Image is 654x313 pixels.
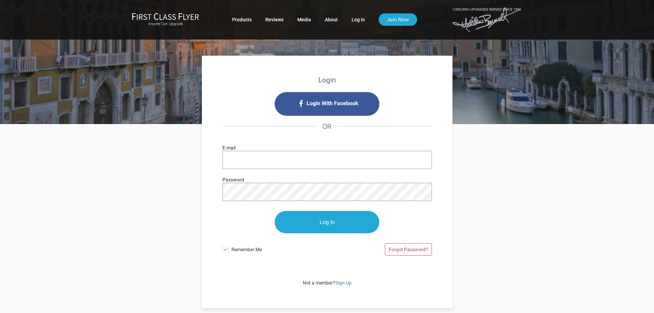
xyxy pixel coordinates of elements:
[222,176,244,183] label: Password
[325,13,338,26] a: About
[222,116,432,137] h4: OR
[132,22,199,26] small: Anyone Can Upgrade
[385,243,432,256] a: Forgot Password?
[265,13,284,26] a: Reviews
[303,280,352,286] span: Not a member?
[307,98,358,109] span: Login With Facebook
[275,92,379,116] i: Login with Facebook
[232,13,252,26] a: Products
[132,13,199,20] img: First Class Flyer
[231,243,327,253] span: Remember Me
[222,144,236,152] label: E-mail
[297,13,311,26] a: Media
[352,13,365,26] a: Log In
[318,76,336,84] strong: Login
[379,13,417,26] a: Join Now
[132,13,199,26] a: First Class FlyerAnyone Can Upgrade
[275,211,379,233] input: Log In
[335,280,352,286] a: Sign Up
